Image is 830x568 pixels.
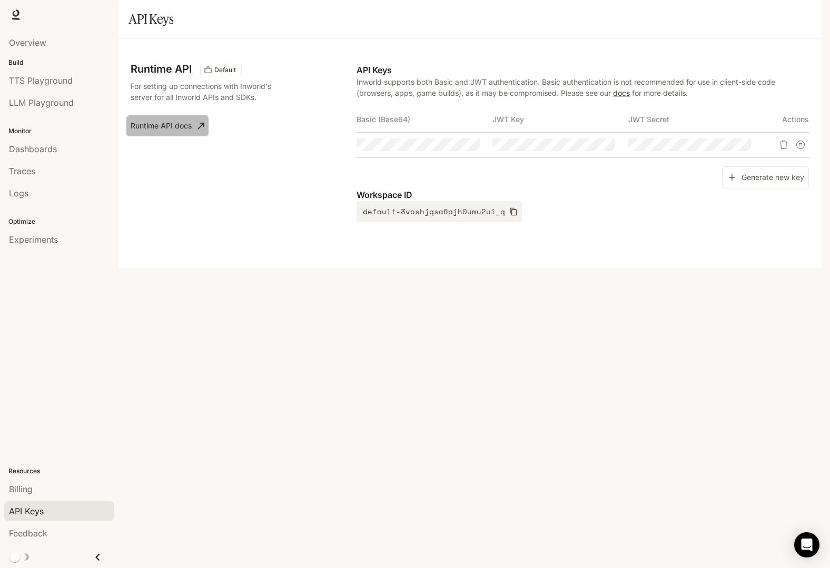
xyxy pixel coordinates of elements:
th: Actions [764,107,809,132]
p: For setting up connections with Inworld's server for all Inworld APIs and SDKs. [131,81,294,103]
p: API Keys [357,64,809,76]
th: JWT Secret [628,107,764,132]
div: Open Intercom Messenger [794,532,819,557]
a: docs [613,88,630,97]
button: Suspend API key [792,136,809,153]
div: These keys will apply to your current workspace only [200,64,242,76]
a: Runtime API docs [126,115,209,136]
th: Basic (Base64) [357,107,492,132]
button: Delete API key [775,136,792,153]
h3: Runtime API [131,64,192,74]
p: Workspace ID [357,188,809,201]
th: JWT Key [492,107,628,132]
p: Inworld supports both Basic and JWT authentication. Basic authentication is not recommended for u... [357,76,809,98]
button: default-3voshjqsa6pjh0umu2ui_q [357,201,522,222]
span: Default [210,65,240,75]
h1: API Keys [129,8,173,29]
button: Generate new key [722,166,809,189]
